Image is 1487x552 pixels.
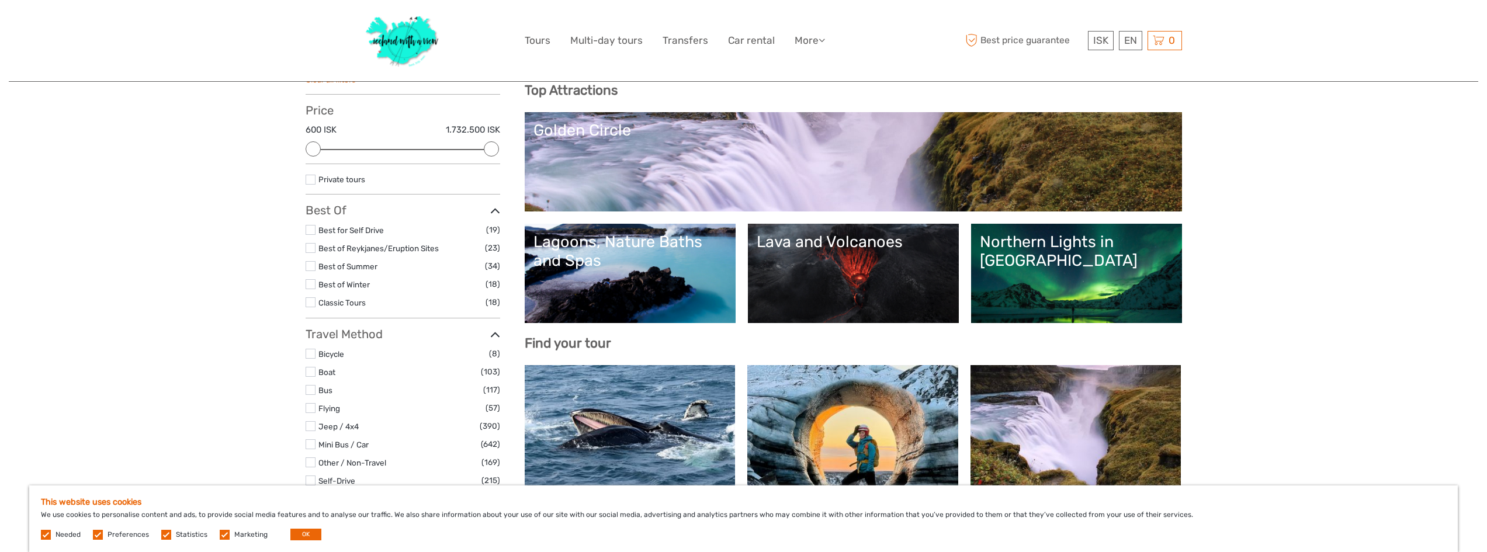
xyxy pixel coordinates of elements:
label: Marketing [234,530,268,540]
div: Northern Lights in [GEOGRAPHIC_DATA] [980,232,1173,270]
span: (57) [486,401,500,415]
span: (169) [481,456,500,469]
span: (18) [486,277,500,291]
span: (117) [483,383,500,397]
span: 0 [1167,34,1177,46]
span: ISK [1093,34,1108,46]
a: Boat [318,367,335,377]
a: Golden Circle [533,121,1173,203]
a: Flying [318,404,340,413]
h3: Price [306,103,500,117]
h3: Best Of [306,203,500,217]
label: Preferences [108,530,149,540]
span: (8) [489,347,500,360]
a: Classic Tours [318,298,366,307]
a: Lagoons, Nature Baths and Spas [533,232,727,314]
label: 600 ISK [306,124,337,136]
b: Find your tour [525,335,611,351]
div: Lagoons, Nature Baths and Spas [533,232,727,270]
a: Best of Reykjanes/Eruption Sites [318,244,439,253]
a: Bicycle [318,349,344,359]
p: We're away right now. Please check back later! [16,20,132,30]
div: Lava and Volcanoes [757,232,950,251]
a: Car rental [728,32,775,49]
label: Statistics [176,530,207,540]
a: Tours [525,32,550,49]
span: Best price guarantee [963,31,1085,50]
div: EN [1119,31,1142,50]
a: Jeep / 4x4 [318,422,359,431]
span: (18) [486,296,500,309]
a: More [795,32,825,49]
span: (103) [481,365,500,379]
label: Needed [56,530,81,540]
span: (34) [485,259,500,273]
span: (19) [486,223,500,237]
a: Self-Drive [318,476,355,485]
a: Transfers [663,32,708,49]
img: 1077-ca632067-b948-436b-9c7a-efe9894e108b_logo_big.jpg [360,9,445,72]
span: (215) [481,474,500,487]
a: Best for Self Drive [318,225,384,235]
label: 1.732.500 ISK [446,124,500,136]
div: Golden Circle [533,121,1173,140]
span: (23) [485,241,500,255]
a: Other / Non-Travel [318,458,386,467]
a: Mini Bus / Car [318,440,369,449]
a: Best of Summer [318,262,377,271]
button: OK [290,529,321,540]
a: Lava and Volcanoes [757,232,950,314]
span: (390) [480,419,500,433]
span: (642) [481,438,500,451]
h5: This website uses cookies [41,497,1446,507]
b: Top Attractions [525,82,618,98]
h3: Travel Method [306,327,500,341]
a: Best of Winter [318,280,370,289]
a: Bus [318,386,332,395]
a: Private tours [318,175,365,184]
button: Open LiveChat chat widget [134,18,148,32]
a: Northern Lights in [GEOGRAPHIC_DATA] [980,232,1173,314]
a: Multi-day tours [570,32,643,49]
div: We use cookies to personalise content and ads, to provide social media features and to analyse ou... [29,485,1458,552]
